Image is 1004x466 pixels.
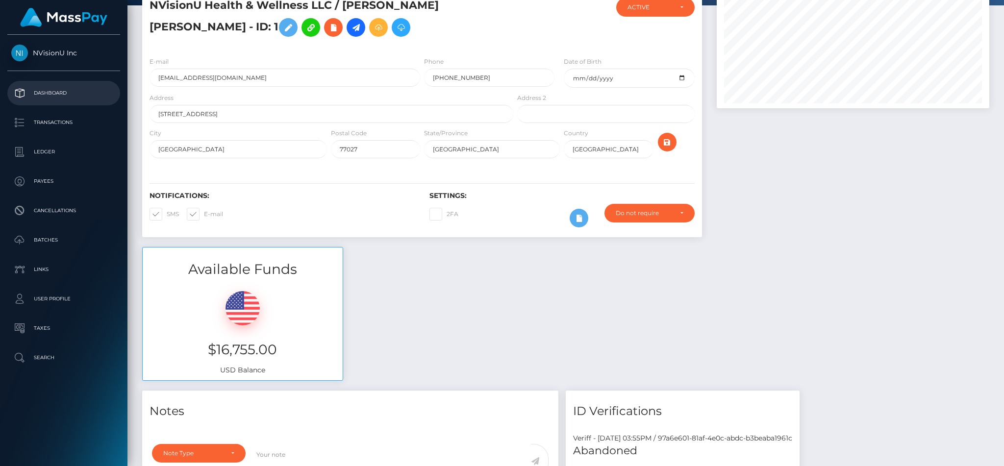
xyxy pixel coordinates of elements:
[11,350,116,365] p: Search
[7,169,120,194] a: Payees
[7,257,120,282] a: Links
[11,292,116,306] p: User Profile
[20,8,107,27] img: MassPay Logo
[11,86,116,100] p: Dashboard
[424,57,444,66] label: Phone
[564,129,588,138] label: Country
[517,94,546,102] label: Address 2
[163,449,223,457] div: Note Type
[424,129,468,138] label: State/Province
[616,209,672,217] div: Do not require
[7,228,120,252] a: Batches
[7,110,120,135] a: Transactions
[429,208,458,221] label: 2FA
[11,174,116,189] p: Payees
[150,403,551,420] h4: Notes
[573,443,792,459] h5: Abandoned
[150,192,415,200] h6: Notifications:
[150,340,335,359] h3: $16,755.00
[7,81,120,105] a: Dashboard
[187,208,223,221] label: E-mail
[627,3,672,11] div: ACTIVE
[564,57,602,66] label: Date of Birth
[429,192,695,200] h6: Settings:
[331,129,367,138] label: Postal Code
[11,262,116,277] p: Links
[7,140,120,164] a: Ledger
[7,316,120,341] a: Taxes
[7,345,120,370] a: Search
[152,444,246,463] button: Note Type
[566,433,800,443] div: Veriff - [DATE] 03:55PM / 97a6e601-81af-4e0c-abdc-b3beaba1961c
[11,145,116,159] p: Ledger
[7,198,120,223] a: Cancellations
[7,287,120,311] a: User Profile
[11,233,116,247] p: Batches
[604,204,695,222] button: Do not require
[150,129,161,138] label: City
[143,260,343,279] h3: Available Funds
[11,45,28,61] img: NVisionU Inc
[573,403,792,420] h4: ID Verifications
[226,291,260,325] img: USD.png
[347,18,365,37] a: Initiate Payout
[143,279,343,380] div: USD Balance
[7,49,120,57] span: NVisionU Inc
[11,321,116,336] p: Taxes
[150,208,179,221] label: SMS
[150,94,174,102] label: Address
[150,57,169,66] label: E-mail
[11,203,116,218] p: Cancellations
[11,115,116,130] p: Transactions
